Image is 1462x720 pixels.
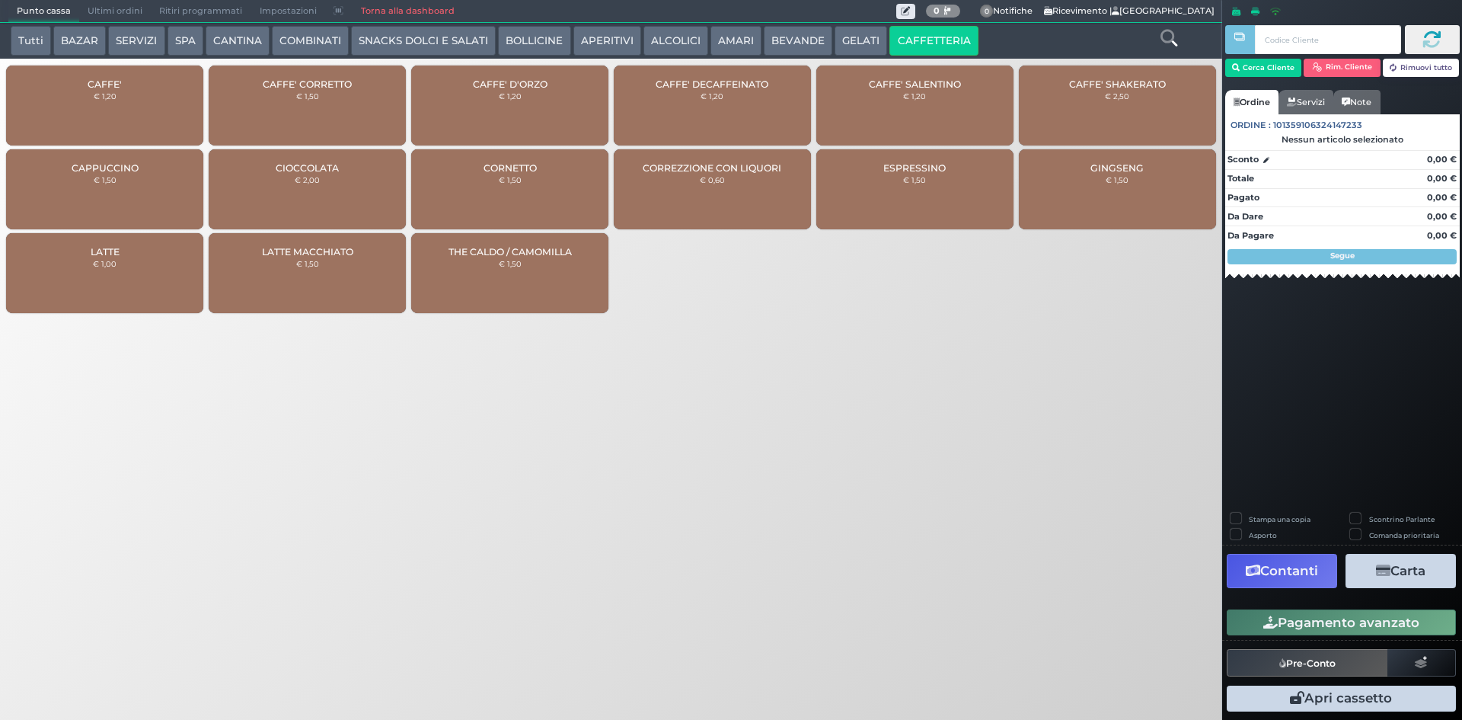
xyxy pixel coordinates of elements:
a: Servizi [1278,90,1333,114]
button: Carta [1345,554,1456,588]
label: Stampa una copia [1249,514,1310,524]
button: GELATI [835,26,887,56]
button: SERVIZI [108,26,164,56]
span: 101359106324147233 [1273,119,1362,132]
span: Ritiri programmati [151,1,251,22]
strong: 0,00 € [1427,211,1457,222]
small: € 1,50 [903,175,926,184]
strong: 0,00 € [1427,173,1457,184]
span: CAFFE' D'ORZO [473,78,547,90]
button: COMBINATI [272,26,349,56]
button: APERITIVI [573,26,641,56]
input: Codice Cliente [1255,25,1400,54]
span: Punto cassa [8,1,79,22]
a: Ordine [1225,90,1278,114]
small: € 2,00 [295,175,320,184]
strong: 0,00 € [1427,154,1457,165]
button: BOLLICINE [498,26,570,56]
small: € 1,20 [499,91,522,101]
small: € 1,20 [903,91,926,101]
div: Nessun articolo selezionato [1225,134,1460,145]
span: THE CALDO / CAMOMILLA [448,246,572,258]
small: € 1,50 [1106,175,1128,184]
small: € 1,20 [701,91,723,101]
span: 0 [980,5,994,18]
button: Pagamento avanzato [1227,610,1456,635]
button: Tutti [11,26,51,56]
small: € 1,50 [499,175,522,184]
span: CAFFE' SALENTINO [869,78,961,90]
strong: Da Pagare [1227,230,1274,241]
small: € 1,50 [94,175,117,184]
strong: 0,00 € [1427,192,1457,203]
strong: Segue [1330,251,1355,261]
small: € 1,20 [94,91,117,101]
small: € 1,00 [93,259,117,268]
button: BEVANDE [764,26,832,56]
label: Asporto [1249,530,1277,540]
span: Impostazioni [251,1,325,22]
button: ALCOLICI [643,26,708,56]
button: Rimuovi tutto [1383,59,1460,77]
span: CAFFE' CORRETTO [263,78,352,90]
button: SPA [168,26,203,56]
button: BAZAR [53,26,106,56]
small: € 2,50 [1105,91,1129,101]
button: CAFFETTERIA [889,26,978,56]
span: LATTE MACCHIATO [262,246,353,258]
a: Note [1333,90,1380,114]
strong: Totale [1227,173,1254,184]
span: Ordine : [1231,119,1271,132]
span: CAPPUCCINO [72,162,139,174]
span: CIOCCOLATA [276,162,339,174]
strong: Pagato [1227,192,1259,203]
strong: Da Dare [1227,211,1263,222]
span: LATTE [91,246,120,258]
span: CORREZZIONE CON LIQUORI [643,162,781,174]
button: SNACKS DOLCI E SALATI [351,26,496,56]
button: Contanti [1227,554,1337,588]
span: CAFFE' [88,78,122,90]
small: € 0,60 [700,175,725,184]
a: Torna alla dashboard [352,1,462,22]
label: Scontrino Parlante [1369,514,1435,524]
label: Comanda prioritaria [1369,530,1439,540]
span: Ultimi ordini [79,1,151,22]
strong: 0,00 € [1427,230,1457,241]
button: Pre-Conto [1227,649,1388,677]
button: Rim. Cliente [1304,59,1381,77]
b: 0 [934,5,940,16]
span: CORNETTO [484,162,537,174]
button: AMARI [710,26,761,56]
button: Apri cassetto [1227,686,1456,712]
small: € 1,50 [296,259,319,268]
small: € 1,50 [499,259,522,268]
span: ESPRESSINO [883,162,946,174]
span: GINGSENG [1090,162,1144,174]
small: € 1,50 [296,91,319,101]
span: CAFFE' DECAFFEINATO [656,78,768,90]
strong: Sconto [1227,153,1259,166]
span: CAFFE' SHAKERATO [1069,78,1166,90]
button: Cerca Cliente [1225,59,1302,77]
button: CANTINA [206,26,270,56]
